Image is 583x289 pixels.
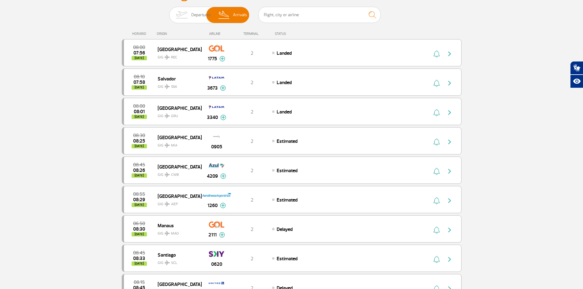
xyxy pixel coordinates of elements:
[133,221,145,226] span: 2025-10-01 06:50:00
[201,32,232,36] div: AIRLINE
[165,113,170,118] img: destiny_airplane.svg
[251,226,253,232] span: 2
[172,7,191,23] img: slider-embarque
[208,231,217,239] span: 2111
[132,261,147,266] span: [DATE]
[219,56,225,61] img: mais-info-painel-voo.svg
[433,226,440,234] img: sino-painel-voo.svg
[446,226,453,234] img: seta-direita-painel-voo.svg
[433,80,440,87] img: sino-painel-voo.svg
[132,173,147,178] span: [DATE]
[446,50,453,57] img: seta-direita-painel-voo.svg
[133,45,145,50] span: 2025-10-01 08:00:00
[251,50,253,56] span: 2
[191,7,211,23] span: Departures
[258,7,381,23] input: Flight, city or airline
[158,51,197,60] span: GIG
[207,202,218,209] span: 1260
[232,32,272,36] div: TERMINAL
[158,198,197,207] span: GIG
[446,256,453,263] img: seta-direita-painel-voo.svg
[277,50,292,56] span: Landed
[277,109,292,115] span: Landed
[133,227,145,231] span: 2025-10-01 08:30:00
[158,251,197,259] span: Santiago
[207,114,218,121] span: 3340
[220,173,226,179] img: mais-info-painel-voo.svg
[277,138,297,144] span: Estimated
[158,45,197,53] span: [GEOGRAPHIC_DATA]
[220,115,226,120] img: mais-info-painel-voo.svg
[277,80,292,86] span: Landed
[446,80,453,87] img: seta-direita-painel-voo.svg
[133,192,145,196] span: 2025-10-01 08:55:00
[165,143,170,148] img: destiny_airplane.svg
[251,256,253,262] span: 2
[158,104,197,112] span: [GEOGRAPHIC_DATA]
[158,163,197,171] span: [GEOGRAPHIC_DATA]
[171,113,178,119] span: GRU
[433,50,440,57] img: sino-painel-voo.svg
[165,202,170,206] img: destiny_airplane.svg
[570,61,583,75] button: Abrir tradutor de língua de sinais.
[171,172,179,178] span: CWB
[165,172,170,177] img: destiny_airplane.svg
[132,203,147,207] span: [DATE]
[132,232,147,236] span: [DATE]
[446,168,453,175] img: seta-direita-painel-voo.svg
[433,138,440,146] img: sino-painel-voo.svg
[133,104,145,108] span: 2025-10-01 08:00:00
[133,168,145,172] span: 2025-10-01 08:26:00
[251,109,253,115] span: 2
[433,256,440,263] img: sino-painel-voo.svg
[158,75,197,83] span: Salvador
[134,280,145,284] span: 2025-10-01 08:15:00
[570,75,583,88] button: Abrir recursos assistivos.
[219,232,225,238] img: mais-info-painel-voo.svg
[215,7,233,23] img: slider-desembarque
[277,256,297,262] span: Estimated
[277,197,297,203] span: Estimated
[124,32,157,36] div: HORÁRIO
[165,260,170,265] img: destiny_airplane.svg
[157,32,201,36] div: ORIGIN
[251,138,253,144] span: 2
[132,144,147,148] span: [DATE]
[133,251,145,255] span: 2025-10-01 08:45:00
[171,260,177,266] span: SCL
[570,61,583,88] div: Plugin de acessibilidade da Hand Talk.
[134,109,145,114] span: 2025-10-01 08:01:39
[158,228,197,236] span: GIG
[171,202,178,207] span: AEP
[132,56,147,60] span: [DATE]
[165,55,170,60] img: destiny_airplane.svg
[158,221,197,229] span: Manaus
[207,84,218,92] span: 3673
[171,55,177,60] span: REC
[133,256,145,261] span: 2025-10-01 08:33:00
[277,168,297,174] span: Estimated
[272,32,322,36] div: STATUS
[158,139,197,148] span: GIG
[208,55,217,62] span: 1775
[165,231,170,236] img: destiny_airplane.svg
[158,257,197,266] span: GIG
[133,163,145,167] span: 2025-10-01 08:45:00
[251,168,253,174] span: 2
[433,109,440,116] img: sino-painel-voo.svg
[171,84,177,90] span: SSA
[133,198,145,202] span: 2025-10-01 08:29:00
[251,80,253,86] span: 2
[446,138,453,146] img: seta-direita-painel-voo.svg
[158,110,197,119] span: GIG
[133,133,145,138] span: 2025-10-01 08:30:00
[433,168,440,175] img: sino-painel-voo.svg
[158,192,197,200] span: [GEOGRAPHIC_DATA]
[134,75,145,79] span: 2025-10-01 08:10:00
[207,172,218,180] span: 4209
[165,84,170,89] img: destiny_airplane.svg
[133,80,145,84] span: 2025-10-01 07:58:18
[133,51,145,55] span: 2025-10-01 07:56:33
[251,197,253,203] span: 2
[158,169,197,178] span: GIG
